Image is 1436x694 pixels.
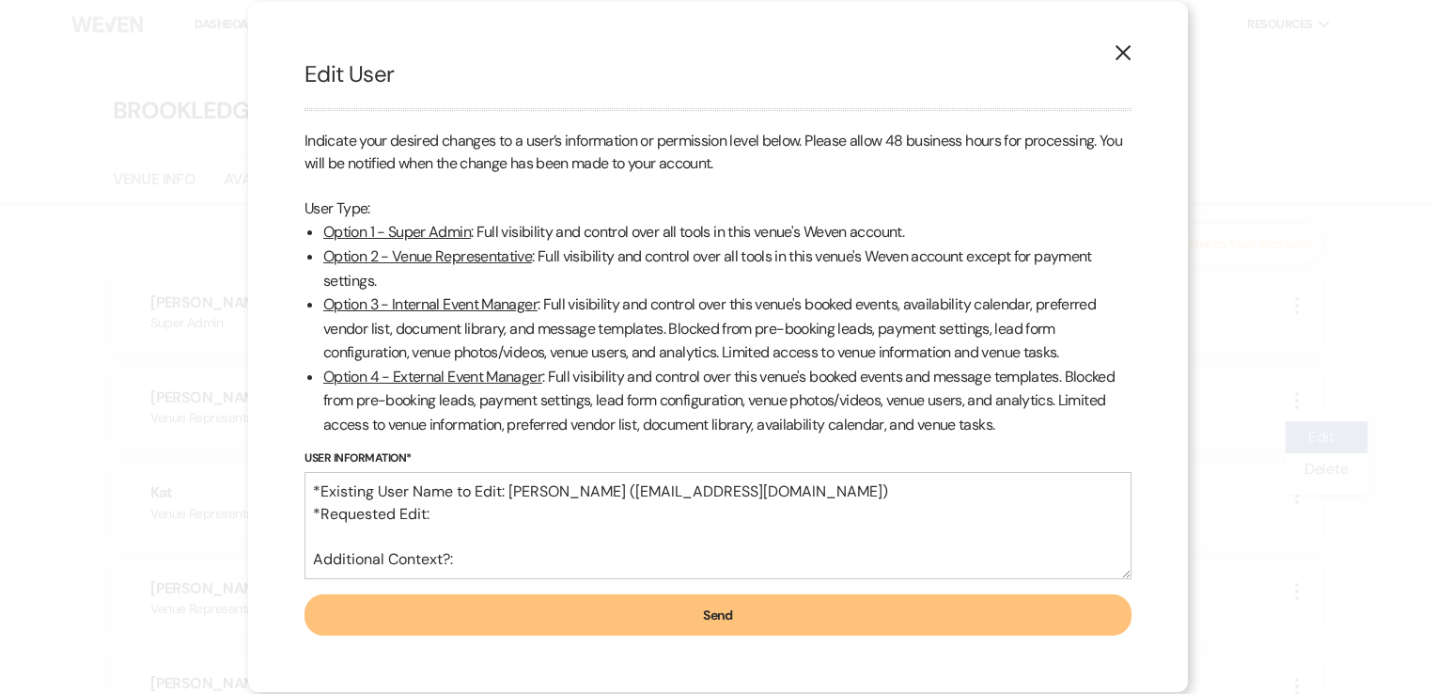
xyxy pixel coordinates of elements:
[323,220,1132,244] li: : Full visibility and control over all tools in this venue's Weven account.
[304,449,1132,469] label: User Information*
[323,246,532,266] u: Option 2 - Venue Representative
[304,58,1132,90] h2: Edit User
[323,244,1132,292] li: : Full visibility and control over all tools in this venue's Weven account except for payment set...
[323,365,1132,437] li: : Full visibility and control over this venue's booked events and message templates. Blocked from...
[304,472,1132,579] textarea: *Existing User Name to Edit: [PERSON_NAME] ([EMAIL_ADDRESS][DOMAIN_NAME]) *Requested Edit: Additi...
[323,367,542,386] u: Option 4 - External Event Manager
[323,294,538,314] u: Option 3 - Internal Event Manager
[323,222,471,242] u: Option 1 - Super Admin
[323,292,1132,365] li: : Full visibility and control over this venue's booked events, availability calendar, preferred v...
[304,594,1132,636] button: Send
[304,130,1132,436] div: Indicate your desired changes to a user’s information or permission level below. Please allow 48 ...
